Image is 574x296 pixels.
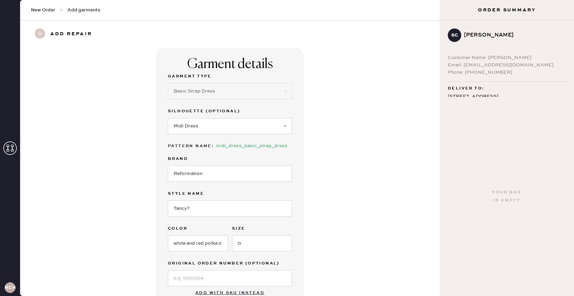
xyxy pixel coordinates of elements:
[187,56,273,72] div: Garment details
[168,270,292,286] input: e.g. 1020304
[232,235,292,251] input: e.g. 30R
[168,235,228,251] input: e.g. Navy
[168,200,292,217] input: e.g. Daisy 2 Pocket
[464,31,561,39] div: [PERSON_NAME]
[168,225,228,233] label: Color
[168,155,292,163] label: Brand
[448,61,566,69] div: Email: [EMAIL_ADDRESS][DOMAIN_NAME]
[232,225,292,233] label: Size
[440,7,574,13] h3: Order Summary
[168,72,292,80] label: Garment Type
[67,7,100,13] span: Add garments
[448,54,566,61] div: Customer Name: [PERSON_NAME]
[448,93,566,109] div: [STREET_ADDRESS] [GEOGRAPHIC_DATA] , MA 02135
[50,28,92,40] h3: Add repair
[448,84,484,93] span: Deliver to:
[168,190,292,198] label: Style name
[31,7,55,13] span: New Order
[216,142,287,150] div: midi_dress_basic_strap_dress
[542,266,571,295] iframe: Front Chat
[448,69,566,76] div: Phone: [PHONE_NUMBER]
[168,259,292,268] label: Original Order Number (Optional)
[5,285,15,290] h3: RCHA
[168,107,292,115] label: Silhouette (optional)
[451,33,458,38] h3: SC
[492,188,521,204] div: Your bag is empty
[168,166,292,182] input: Brand name
[168,142,214,150] div: Pattern Name :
